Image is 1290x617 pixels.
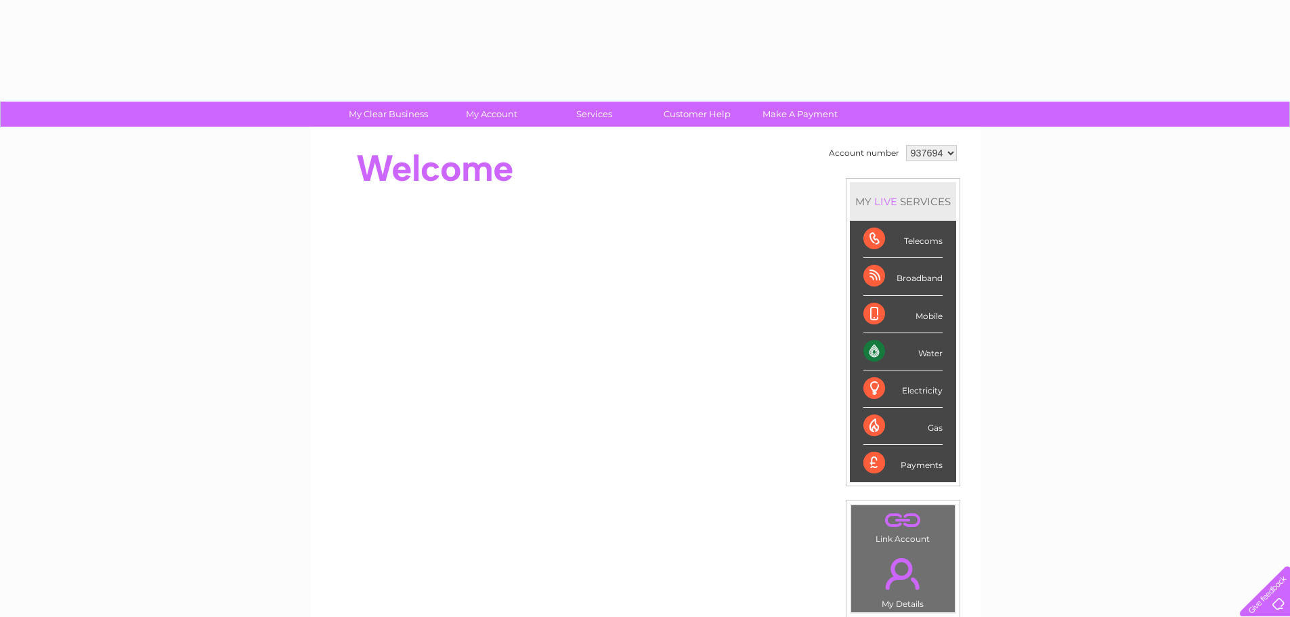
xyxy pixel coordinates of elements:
[863,445,943,482] div: Payments
[332,102,444,127] a: My Clear Business
[855,550,951,597] a: .
[863,408,943,445] div: Gas
[641,102,753,127] a: Customer Help
[863,258,943,295] div: Broadband
[863,370,943,408] div: Electricity
[850,182,956,221] div: MY SERVICES
[851,547,955,613] td: My Details
[825,142,903,165] td: Account number
[851,505,955,547] td: Link Account
[872,195,900,208] div: LIVE
[863,221,943,258] div: Telecoms
[863,333,943,370] div: Water
[538,102,650,127] a: Services
[855,509,951,532] a: .
[435,102,547,127] a: My Account
[744,102,856,127] a: Make A Payment
[863,296,943,333] div: Mobile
